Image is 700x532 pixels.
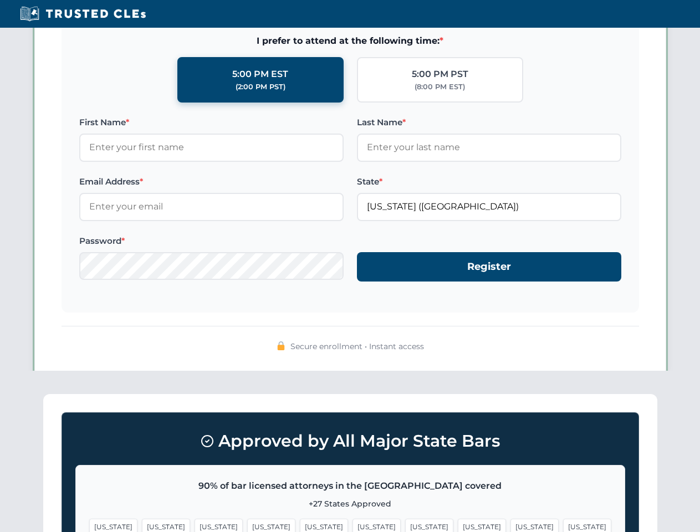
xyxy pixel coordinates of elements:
[357,252,621,282] button: Register
[79,34,621,48] span: I prefer to attend at the following time:
[415,81,465,93] div: (8:00 PM EST)
[17,6,149,22] img: Trusted CLEs
[357,175,621,188] label: State
[357,134,621,161] input: Enter your last name
[79,234,344,248] label: Password
[79,116,344,129] label: First Name
[357,193,621,221] input: Kentucky (KY)
[236,81,285,93] div: (2:00 PM PST)
[79,134,344,161] input: Enter your first name
[277,341,285,350] img: 🔒
[75,426,625,456] h3: Approved by All Major State Bars
[79,193,344,221] input: Enter your email
[412,67,468,81] div: 5:00 PM PST
[232,67,288,81] div: 5:00 PM EST
[290,340,424,352] span: Secure enrollment • Instant access
[79,175,344,188] label: Email Address
[357,116,621,129] label: Last Name
[89,498,611,510] p: +27 States Approved
[89,479,611,493] p: 90% of bar licensed attorneys in the [GEOGRAPHIC_DATA] covered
